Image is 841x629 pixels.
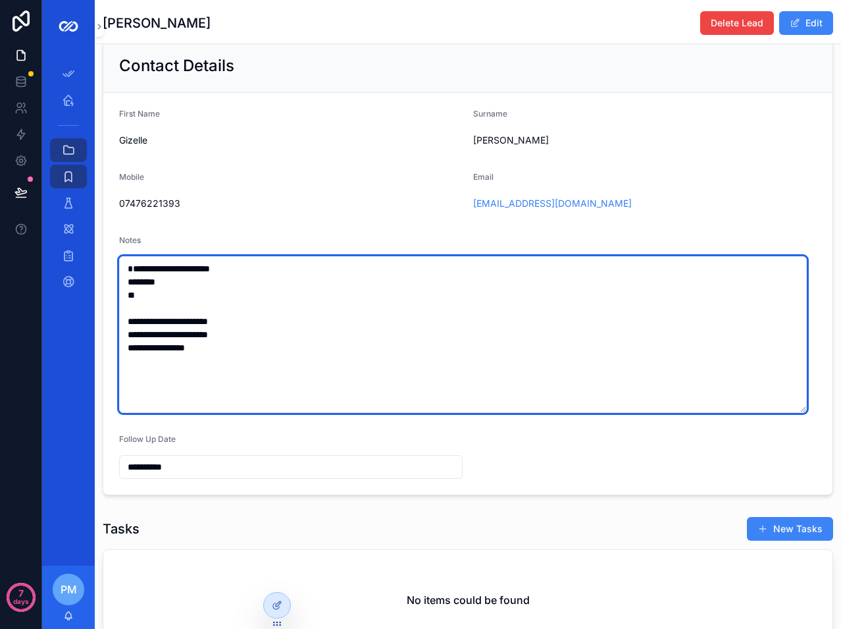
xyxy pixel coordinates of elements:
[473,197,632,210] a: [EMAIL_ADDRESS][DOMAIN_NAME]
[103,14,211,32] h1: [PERSON_NAME]
[747,517,833,541] button: New Tasks
[700,11,774,35] button: Delete Lead
[473,172,494,182] span: Email
[119,235,141,245] span: Notes
[61,582,77,597] span: PM
[103,520,140,538] h1: Tasks
[473,134,817,147] span: [PERSON_NAME]
[119,109,160,119] span: First Name
[779,11,833,35] button: Edit
[42,53,95,311] div: scrollable content
[58,16,79,37] img: App logo
[119,434,176,444] span: Follow Up Date
[119,197,463,210] span: 07476221393
[407,592,530,608] h2: No items could be found
[18,587,24,600] p: 7
[473,109,507,119] span: Surname
[119,172,144,182] span: Mobile
[13,592,29,611] p: days
[119,55,234,76] h2: Contact Details
[711,16,763,30] span: Delete Lead
[119,134,463,147] span: Gizelle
